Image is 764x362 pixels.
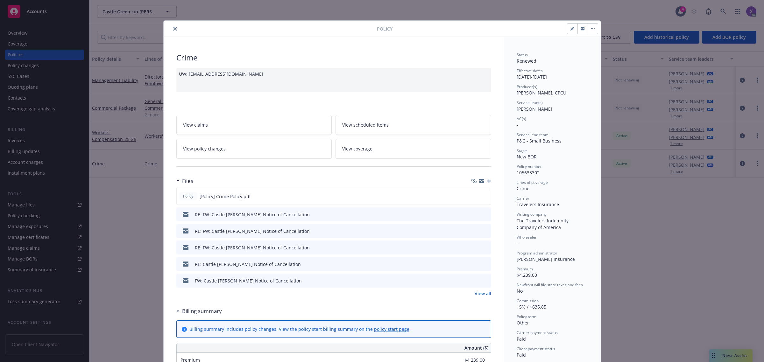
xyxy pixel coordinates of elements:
div: Billing summary [176,307,222,315]
div: RE: Castle [PERSON_NAME] Notice of Cancellation [195,261,301,268]
span: [Policy] Crime Policy.pdf [200,193,251,200]
button: download file [473,228,478,234]
span: 105633302 [517,170,540,176]
div: RE: FW: Castle [PERSON_NAME] Notice of Cancellation [195,244,310,251]
button: preview file [483,193,488,200]
span: Wholesaler [517,234,537,240]
button: preview file [483,228,489,234]
span: $4,239.00 [517,272,537,278]
button: preview file [483,211,489,218]
a: policy start page [374,326,409,332]
div: FW: Castle [PERSON_NAME] Notice of Cancellation [195,277,302,284]
div: Files [176,177,193,185]
button: preview file [483,277,489,284]
div: RE: FW: Castle [PERSON_NAME] Notice of Cancellation [195,228,310,234]
div: Crime [176,52,491,63]
span: Policy term [517,314,536,319]
a: View policy changes [176,139,332,159]
span: Paid [517,336,526,342]
span: View policy changes [183,145,226,152]
span: [PERSON_NAME] [517,106,552,112]
span: Client payment status [517,346,555,352]
span: Program administrator [517,250,557,256]
span: Producer(s) [517,84,537,89]
span: Renewed [517,58,536,64]
span: Writing company [517,212,547,217]
button: close [171,25,179,32]
a: View coverage [336,139,491,159]
button: preview file [483,261,489,268]
button: download file [473,244,478,251]
span: Commission [517,298,539,303]
span: Service lead(s) [517,100,543,105]
span: Policy [182,193,195,199]
span: View claims [183,122,208,128]
div: [DATE] - [DATE] [517,68,588,80]
div: UW: [EMAIL_ADDRESS][DOMAIN_NAME] [176,68,491,92]
span: [PERSON_NAME] Insurance [517,256,575,262]
a: View claims [176,115,332,135]
span: Carrier [517,196,529,201]
span: No [517,288,523,294]
span: Paid [517,352,526,358]
span: Newfront will file state taxes and fees [517,282,583,288]
a: View scheduled items [336,115,491,135]
span: Amount ($) [464,345,488,351]
span: View coverage [342,145,372,152]
span: Premium [517,266,533,272]
span: Effective dates [517,68,543,73]
h3: Billing summary [182,307,222,315]
div: RE: FW: Castle [PERSON_NAME] Notice of Cancellation [195,211,310,218]
span: [PERSON_NAME], CPCU [517,90,566,96]
span: Carrier payment status [517,330,558,335]
span: Other [517,320,529,326]
span: AC(s) [517,116,526,122]
span: Lines of coverage [517,180,548,185]
span: - [517,240,518,246]
span: Stage [517,148,527,153]
button: download file [473,277,478,284]
span: Policy [377,25,393,32]
span: P&C - Small Business [517,138,562,144]
button: preview file [483,244,489,251]
h3: Files [182,177,193,185]
div: Billing summary includes policy changes. View the policy start billing summary on the . [189,326,411,332]
span: Policy number [517,164,542,169]
button: download file [473,211,478,218]
span: View scheduled items [342,122,389,128]
span: - [517,122,518,128]
button: download file [472,193,478,200]
span: The Travelers Indemnity Company of America [517,218,570,230]
button: download file [473,261,478,268]
span: Service lead team [517,132,548,137]
span: Status [517,52,528,58]
span: New BOR [517,154,537,160]
a: View all [475,290,491,297]
span: Travelers Insurance [517,201,559,207]
div: Crime [517,185,588,192]
span: 15% / $635.85 [517,304,546,310]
